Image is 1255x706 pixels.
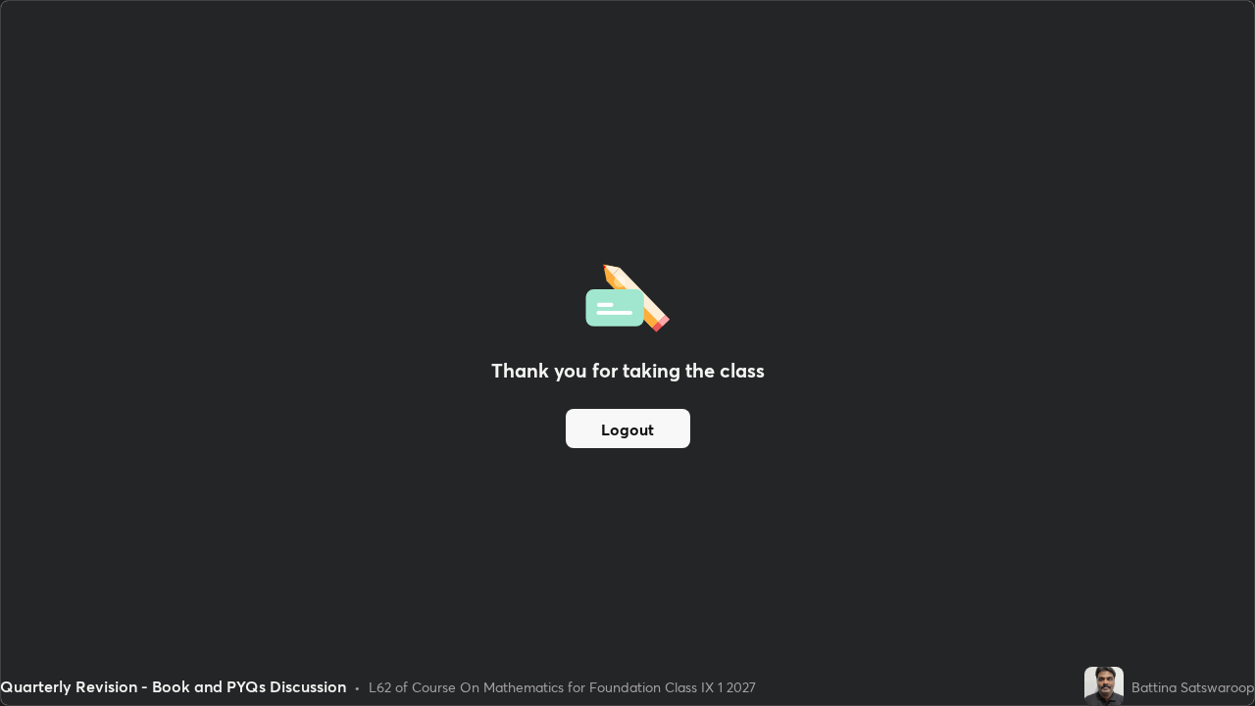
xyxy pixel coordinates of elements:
div: • [354,677,361,697]
button: Logout [566,409,690,448]
img: 4cf12101a0e0426b840631261d4855fe.jpg [1084,667,1124,706]
img: offlineFeedback.1438e8b3.svg [585,258,670,332]
div: Battina Satswaroop [1131,677,1255,697]
h2: Thank you for taking the class [491,356,765,385]
div: L62 of Course On Mathematics for Foundation Class IX 1 2027 [369,677,756,697]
